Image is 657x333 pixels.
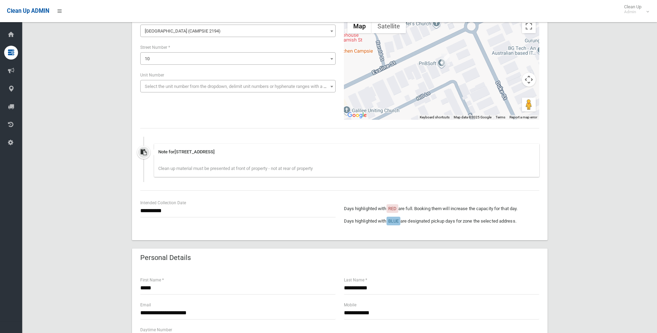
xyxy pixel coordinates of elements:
[454,115,491,119] span: Map data ©2025 Google
[132,251,199,264] header: Personal Details
[441,54,450,65] div: 10 Evaline Street, CAMPSIE NSW 2194
[522,73,536,87] button: Map camera controls
[145,84,338,89] span: Select the unit number from the dropdown, delimit unit numbers or hyphenate ranges with a comma
[175,149,215,154] span: [STREET_ADDRESS]
[346,111,369,120] a: Open this area in Google Maps (opens a new window)
[142,54,334,64] span: 10
[142,26,334,36] span: Evaline Street (CAMPSIE 2194)
[344,217,539,225] p: Days highlighted with are designated pickup days for zone the selected address.
[522,19,536,33] button: Toggle fullscreen view
[347,19,372,33] button: Show street map
[140,52,336,65] span: 10
[372,19,406,33] button: Show satellite imagery
[522,98,536,111] button: Drag Pegman onto the map to open Street View
[624,9,641,15] small: Admin
[145,56,150,61] span: 10
[509,115,537,119] a: Report a map error
[140,25,336,37] span: Evaline Street (CAMPSIE 2194)
[158,148,535,156] div: Note for
[158,166,313,171] span: Clean up material must be presented at front of property - not at rear of property
[621,4,648,15] span: Clean Up
[7,8,49,14] span: Clean Up ADMIN
[496,115,505,119] a: Terms (opens in new tab)
[344,205,539,213] p: Days highlighted with are full. Booking them will increase the capacity for that day.
[346,111,369,120] img: Google
[388,206,397,211] span: RED
[388,218,399,224] span: BLUE
[420,115,450,120] button: Keyboard shortcuts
